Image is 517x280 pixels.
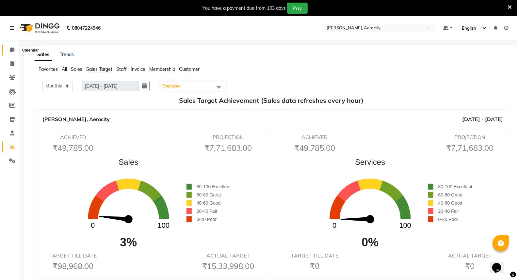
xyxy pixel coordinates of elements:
[179,66,200,72] span: Customer
[399,222,411,230] text: 100
[82,81,139,91] input: DD/MM/YYYY-DD/MM/YYYY
[281,134,348,140] h6: ACHIEVED
[39,66,58,72] span: Favorites
[436,134,504,140] h6: PROJECTION
[157,222,170,230] text: 100
[42,116,110,122] span: [PERSON_NAME], Aerocity
[438,209,459,214] span: 20-40 Fair
[194,143,262,153] h6: ₹7,71,683.00
[438,200,462,206] span: 40-60 Good
[39,143,107,153] h6: ₹49,785.00
[39,253,107,259] h6: TARGET TILL DATE
[197,200,221,206] span: 40-60 Good
[71,156,186,168] span: Sales
[17,19,61,37] img: logo
[438,217,458,222] span: 0-20 Poor
[332,222,336,230] text: 0
[194,261,262,271] h6: ₹15,33,998.00
[438,192,463,197] span: 60-80 Great
[202,5,286,12] div: You have a payment due from 103 days
[86,66,112,72] span: Sales Target
[91,222,95,230] text: 0
[162,84,181,88] span: Employee
[39,134,107,140] h6: ACHIEVED
[194,253,262,259] h6: ACTUAL TARGET
[287,3,308,14] button: Pay
[194,134,262,140] h6: PROJECTION
[72,19,101,37] b: 08047224946
[197,209,218,214] span: 20-40 Fair
[60,52,74,57] a: Trends
[462,115,503,123] span: [DATE] - [DATE]
[21,46,40,54] div: Calendar
[40,97,503,104] h5: Sales Target Achievement (Sales data refreshes every hour)
[149,66,175,72] span: Membership
[281,143,348,153] h6: ₹49,785.00
[197,184,231,189] span: 80-100 Excellent
[438,184,472,189] span: 80-100 Excellent
[281,261,348,271] h6: ₹0
[71,234,186,251] span: 3%
[62,66,67,72] span: All
[312,234,428,251] span: 0%
[312,156,428,168] span: Services
[116,66,127,72] span: Staff
[39,261,107,271] h6: ₹98,968.00
[436,253,504,259] h6: ACTUAL TARGET
[281,253,348,259] h6: TARGET TILL DATE
[71,66,82,72] span: Sales
[436,261,504,271] h6: ₹0
[131,66,145,72] span: Invoice
[436,143,504,153] h6: ₹7,71,683.00
[197,217,217,222] span: 0-20 Poor
[197,192,221,197] span: 60-80 Great
[490,254,510,273] iframe: chat widget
